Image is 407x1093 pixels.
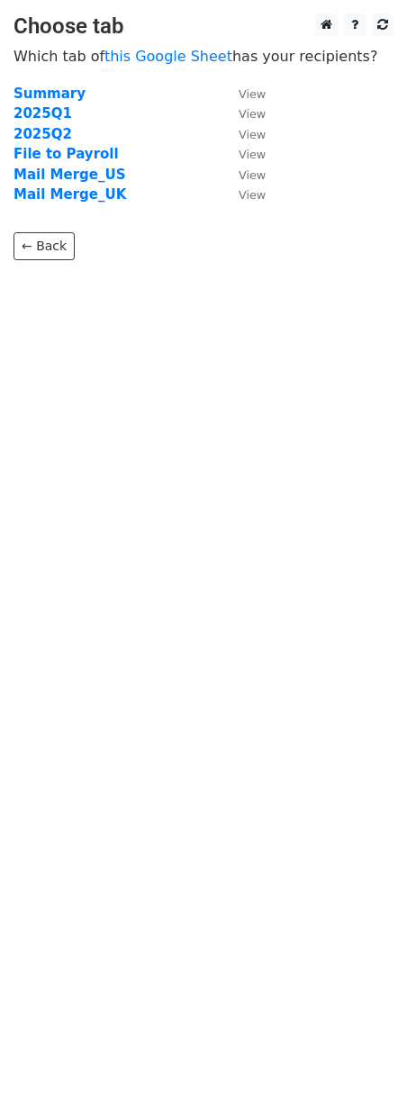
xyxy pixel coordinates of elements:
p: Which tab of has your recipients? [14,47,393,66]
a: View [221,86,266,102]
small: View [239,188,266,202]
a: Mail Merge_UK [14,186,126,203]
h3: Choose tab [14,14,393,40]
a: View [221,167,266,183]
a: 2025Q1 [14,105,72,122]
a: Summary [14,86,86,102]
a: 2025Q2 [14,126,72,142]
small: View [239,168,266,182]
small: View [239,128,266,141]
a: View [221,105,266,122]
small: View [239,107,266,121]
a: Mail Merge_US [14,167,125,183]
small: View [239,87,266,101]
a: this Google Sheet [104,48,232,65]
a: View [221,146,266,162]
a: File to Payroll [14,146,119,162]
a: View [221,186,266,203]
small: View [239,148,266,161]
a: View [221,126,266,142]
a: ← Back [14,232,75,260]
